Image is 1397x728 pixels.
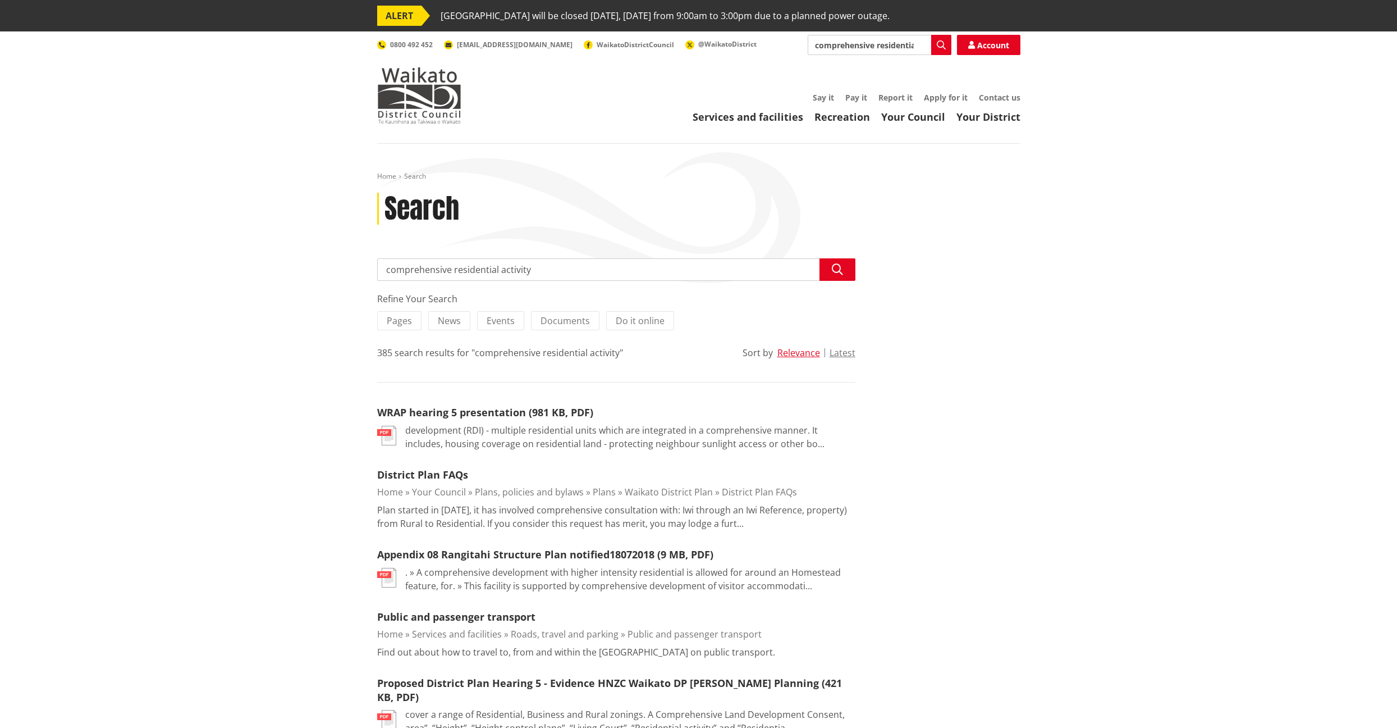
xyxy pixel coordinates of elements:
a: Waikato District Plan [625,486,713,498]
a: Services and facilities [412,628,502,640]
a: Recreation [814,110,870,124]
a: Pay it [845,92,867,103]
span: [GEOGRAPHIC_DATA] will be closed [DATE], [DATE] from 9:00am to 3:00pm due to a planned power outage. [441,6,890,26]
p: . » A comprehensive development with higher intensity residential is allowed for around an Homest... [405,566,855,593]
p: Plan started in [DATE], it has involved comprehensive consultation with: Iwi through an Iwi Refer... [377,503,855,530]
button: Latest [830,348,855,358]
input: Search input [808,35,951,55]
a: WaikatoDistrictCouncil [584,40,674,49]
span: Search [404,171,426,181]
a: District Plan FAQs [722,486,797,498]
span: [EMAIL_ADDRESS][DOMAIN_NAME] [457,40,572,49]
span: News [438,315,461,327]
a: WRAP hearing 5 presentation (981 KB, PDF) [377,406,593,419]
a: Public and passenger transport [627,628,762,640]
a: Proposed District Plan Hearing 5 - Evidence HNZC Waikato DP [PERSON_NAME] Planning (421 KB, PDF) [377,676,842,704]
a: Services and facilities [693,110,803,124]
a: Your Council [881,110,945,124]
span: 0800 492 452 [390,40,433,49]
nav: breadcrumb [377,172,1020,181]
input: Search input [377,258,855,281]
div: Sort by [743,346,773,360]
button: Relevance [777,348,820,358]
a: 0800 492 452 [377,40,433,49]
a: Roads, travel and parking [511,628,619,640]
a: Your Council [412,486,466,498]
h1: Search [384,193,459,225]
a: Home [377,486,403,498]
a: Public and passenger transport [377,610,535,624]
a: [EMAIL_ADDRESS][DOMAIN_NAME] [444,40,572,49]
a: District Plan FAQs [377,468,468,481]
img: document-pdf.svg [377,426,396,445]
span: Do it online [616,315,665,327]
div: Refine Your Search [377,292,855,306]
a: Report it [878,92,913,103]
span: @WaikatoDistrict [698,39,757,49]
img: document-pdf.svg [377,568,396,588]
a: Account [957,35,1020,55]
a: Home [377,171,396,181]
p: Find out about how to travel to, from and within the [GEOGRAPHIC_DATA] on public transport. [377,645,775,659]
span: Pages [387,315,412,327]
a: Contact us [979,92,1020,103]
a: Your District [956,110,1020,124]
span: WaikatoDistrictCouncil [597,40,674,49]
div: 385 search results for "comprehensive residential activity" [377,346,623,360]
a: Plans [593,486,616,498]
span: Events [487,315,515,327]
a: @WaikatoDistrict [685,39,757,49]
a: Say it [813,92,834,103]
span: Documents [541,315,590,327]
a: Appendix 08 Rangitahi Structure Plan notified18072018 (9 MB, PDF) [377,548,713,561]
a: Apply for it [924,92,968,103]
span: ALERT [377,6,422,26]
a: Plans, policies and bylaws [475,486,584,498]
p: development (RDI) - multiple residential units which are integrated in a comprehensive manner. It... [405,424,855,451]
a: Home [377,628,403,640]
img: Waikato District Council - Te Kaunihera aa Takiwaa o Waikato [377,67,461,124]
